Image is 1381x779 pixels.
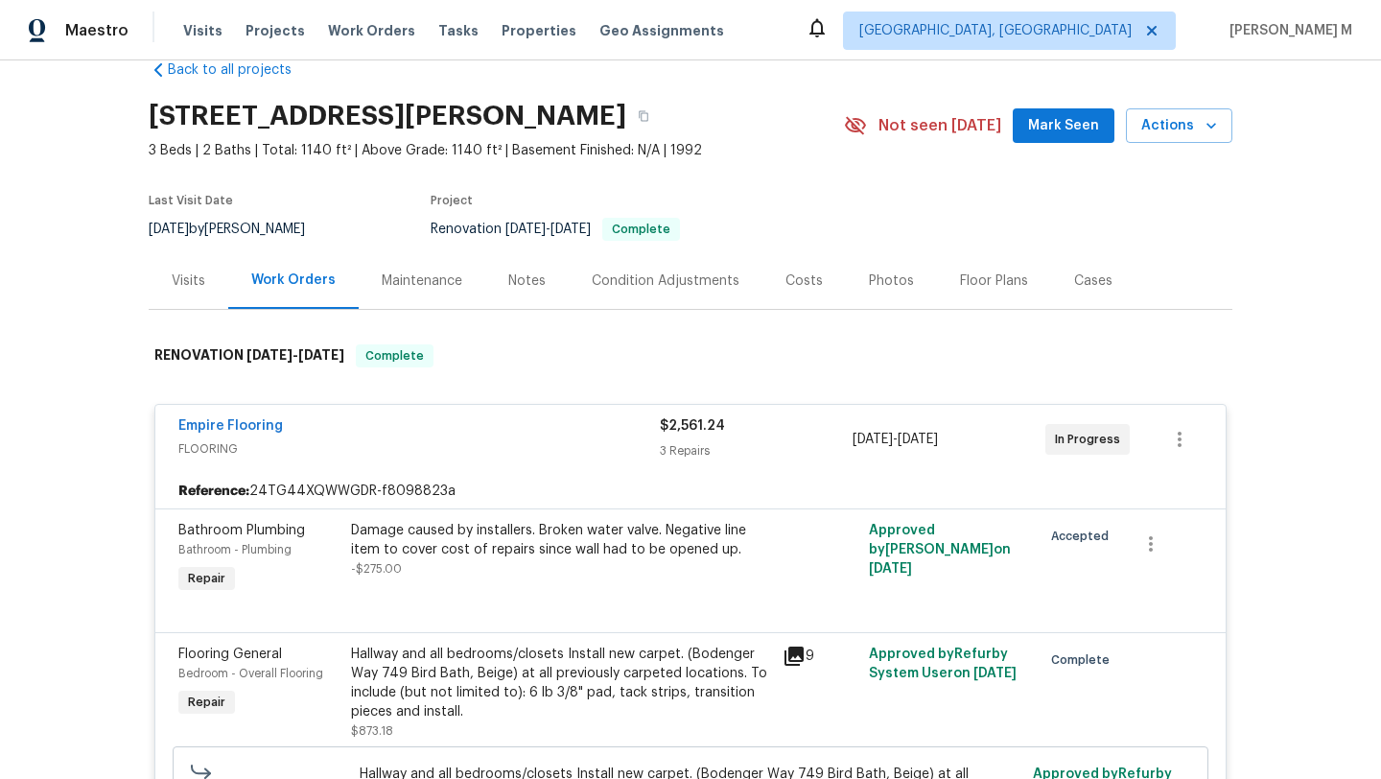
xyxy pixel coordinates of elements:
div: Condition Adjustments [592,271,739,291]
span: Flooring General [178,648,282,661]
span: - [246,348,344,362]
span: [DATE] [973,667,1017,680]
span: Bathroom - Plumbing [178,544,292,555]
span: Renovation [431,223,680,236]
span: Actions [1141,114,1217,138]
span: Approved by Refurby System User on [869,648,1017,680]
span: Properties [502,21,576,40]
span: Work Orders [328,21,415,40]
span: Bedroom - Overall Flooring [178,668,323,679]
span: Bathroom Plumbing [178,524,305,537]
span: Visits [183,21,222,40]
span: Repair [180,569,233,588]
span: Projects [246,21,305,40]
div: 9 [783,645,857,668]
div: Photos [869,271,914,291]
div: Hallway and all bedrooms/closets Install new carpet. (Bodenger Way 749 Bird Bath, Beige) at all p... [351,645,771,721]
div: 3 Repairs [660,441,853,460]
span: Repair [180,693,233,712]
div: Maintenance [382,271,462,291]
span: Geo Assignments [599,21,724,40]
div: Work Orders [251,271,336,290]
span: Tasks [438,24,479,37]
div: Visits [172,271,205,291]
a: Empire Flooring [178,419,283,433]
span: Approved by [PERSON_NAME] on [869,524,1011,576]
span: Mark Seen [1028,114,1099,138]
span: [PERSON_NAME] M [1222,21,1352,40]
span: Complete [358,346,432,366]
span: Accepted [1051,527,1116,546]
span: 3 Beds | 2 Baths | Total: 1140 ft² | Above Grade: 1140 ft² | Basement Finished: N/A | 1992 [149,141,844,160]
h6: RENOVATION [154,344,344,367]
span: [DATE] [550,223,591,236]
div: 24TG44XQWWGDR-f8098823a [155,474,1226,508]
span: Maestro [65,21,129,40]
span: [DATE] [149,223,189,236]
span: [GEOGRAPHIC_DATA], [GEOGRAPHIC_DATA] [859,21,1132,40]
span: [DATE] [853,433,893,446]
div: Floor Plans [960,271,1028,291]
span: Complete [1051,650,1117,670]
div: Costs [785,271,823,291]
a: Back to all projects [149,60,333,80]
span: Complete [604,224,678,235]
button: Copy Address [626,99,661,133]
span: [DATE] [298,348,344,362]
button: Mark Seen [1013,108,1114,144]
span: FLOORING [178,439,660,459]
div: RENOVATION [DATE]-[DATE]Complete [149,325,1232,387]
span: [DATE] [898,433,938,446]
div: Notes [508,271,546,291]
div: Damage caused by installers. Broken water valve. Negative line item to cover cost of repairs sinc... [351,521,771,559]
span: $873.18 [351,725,393,737]
b: Reference: [178,482,249,501]
span: $2,561.24 [660,419,725,433]
span: - [853,430,938,449]
span: Not seen [DATE] [878,116,1001,135]
span: [DATE] [505,223,546,236]
span: - [505,223,591,236]
h2: [STREET_ADDRESS][PERSON_NAME] [149,106,626,126]
span: In Progress [1055,430,1128,449]
div: by [PERSON_NAME] [149,218,328,241]
span: [DATE] [246,348,293,362]
span: Project [431,195,473,206]
button: Actions [1126,108,1232,144]
div: Cases [1074,271,1112,291]
span: Last Visit Date [149,195,233,206]
span: [DATE] [869,562,912,576]
span: -$275.00 [351,563,402,575]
